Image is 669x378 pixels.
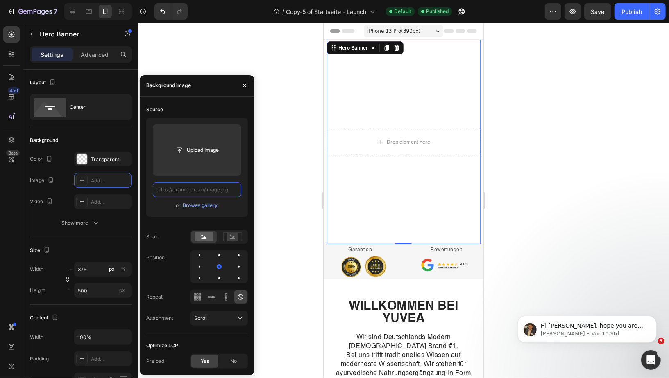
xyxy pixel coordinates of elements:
div: Optimize LCP [146,342,178,349]
div: Width [30,333,43,341]
span: / [282,7,284,16]
button: % [107,264,117,274]
iframe: Design area [324,23,483,378]
label: Height [30,287,45,294]
div: px [109,265,115,273]
button: Browse gallery [182,201,218,209]
button: Save [584,3,611,20]
div: Image [30,175,56,186]
div: % [121,265,126,273]
div: Undo/Redo [154,3,188,20]
div: Color [30,154,54,165]
button: 7 [3,3,61,20]
div: Content [30,313,60,324]
span: No [230,358,237,365]
p: Advanced [81,50,109,59]
div: Preload [146,358,164,365]
div: Publish [621,7,642,16]
p: Message from George, sent Vor 10 Std [36,32,141,39]
div: Center [70,98,120,117]
span: Copy-5 of Startseite - Launch [286,7,366,16]
span: Hi [PERSON_NAME], hope you are doing great. I would like to follow up you regarding our last corr... [36,24,141,95]
div: Source [146,106,163,113]
div: Browse gallery [183,202,218,209]
div: Add... [91,198,129,206]
p: 7 [54,7,57,16]
span: Yes [201,358,209,365]
button: Show more [30,216,132,230]
button: Publish [615,3,649,20]
span: Published [426,8,449,15]
div: Video [30,196,54,207]
div: Layout [30,77,57,88]
p: Settings [41,50,63,59]
div: Beta [6,150,20,156]
iframe: Intercom notifications Nachricht [505,299,669,356]
div: Transparent [91,156,129,163]
div: Background [30,137,58,144]
div: 450 [8,87,20,94]
input: Auto [75,330,131,344]
button: Scroll [190,311,248,326]
iframe: Intercom live chat [641,350,661,370]
span: 3 [658,338,664,344]
div: Position [146,254,165,261]
div: Add... [91,355,129,363]
span: px [119,287,125,293]
span: Default [394,8,411,15]
div: Padding [30,355,49,362]
input: px [74,283,132,298]
button: Upload Image [168,143,226,157]
div: Show more [62,219,100,227]
div: Scale [146,233,159,241]
div: Repeat [146,293,163,301]
span: or [176,200,181,210]
p: Hero Banner [40,29,109,39]
div: Add... [91,177,129,184]
div: Size [30,245,52,256]
input: px% [74,262,132,277]
span: Scroll [194,315,208,321]
button: px [118,264,128,274]
span: Save [591,8,605,15]
input: https://example.com/image.jpg [153,182,241,197]
div: Background image [146,82,191,89]
div: Attachment [146,315,173,322]
label: Width [30,265,43,273]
